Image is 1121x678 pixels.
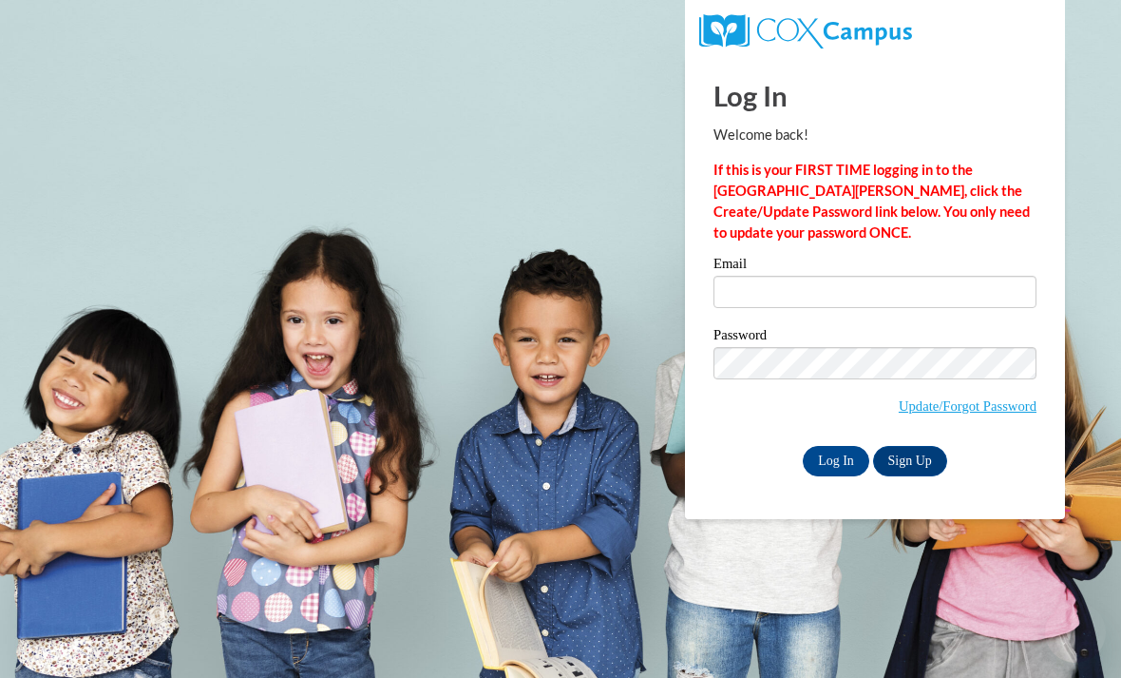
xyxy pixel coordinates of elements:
[713,257,1036,276] label: Email
[713,328,1036,347] label: Password
[803,446,869,476] input: Log In
[699,14,912,48] img: COX Campus
[713,76,1036,115] h1: Log In
[713,162,1030,241] strong: If this is your FIRST TIME logging in to the [GEOGRAPHIC_DATA][PERSON_NAME], click the Create/Upd...
[713,125,1036,145] p: Welcome back!
[873,446,947,476] a: Sign Up
[1045,602,1106,663] iframe: Button to launch messaging window
[899,398,1036,414] a: Update/Forgot Password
